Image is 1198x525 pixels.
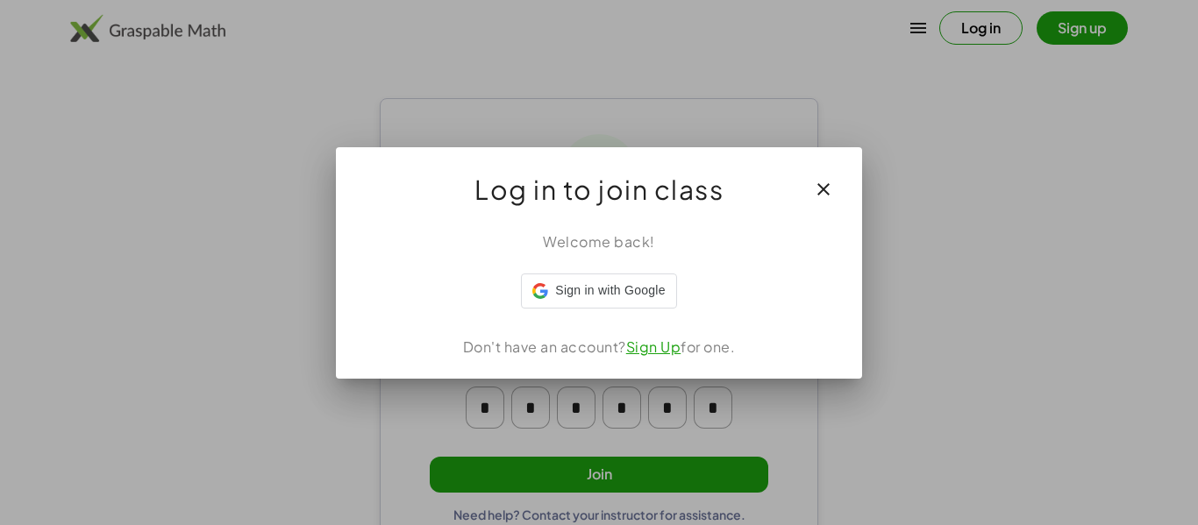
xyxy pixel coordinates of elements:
a: Sign Up [626,337,681,356]
span: Log in to join class [474,168,724,210]
div: Sign in with Google [521,273,676,309]
div: Welcome back! [357,231,841,252]
span: Sign in with Google [555,281,665,300]
div: Don't have an account? for one. [357,337,841,358]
